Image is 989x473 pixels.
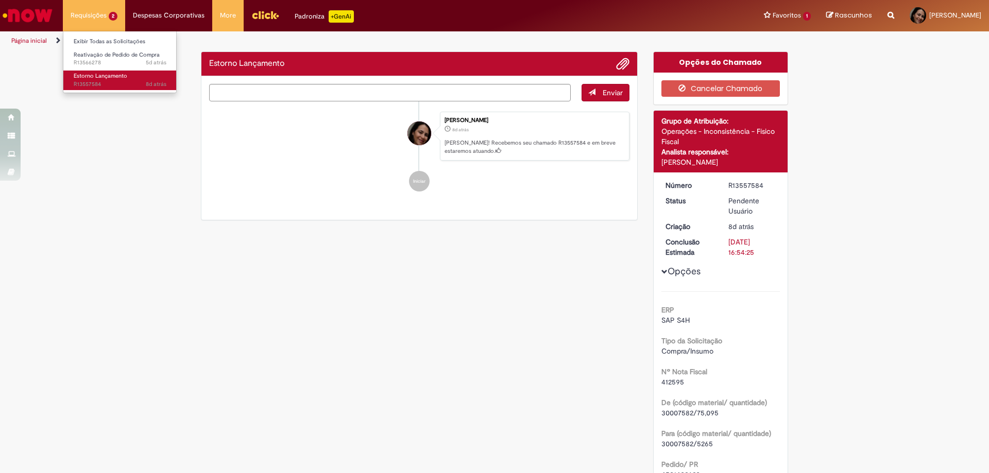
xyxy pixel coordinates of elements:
[146,59,166,66] span: 5d atrás
[74,72,127,80] span: Estorno Lançamento
[1,5,54,26] img: ServiceNow
[661,367,707,376] b: Nº Nota Fiscal
[658,237,721,257] dt: Conclusão Estimada
[74,51,160,59] span: Reativação de Pedido de Compra
[445,117,624,124] div: [PERSON_NAME]
[661,439,713,448] span: 30007582/5265
[146,80,166,88] time: 23/09/2025 09:05:30
[63,49,177,68] a: Aberto R13566278 : Reativação de Pedido de Compra
[661,336,722,345] b: Tipo da Solicitação
[658,196,721,206] dt: Status
[452,127,469,133] time: 23/09/2025 09:05:29
[661,429,771,438] b: Para (código material/ quantidade)
[728,222,754,231] time: 23/09/2025 09:05:29
[661,116,780,126] div: Grupo de Atribuição:
[661,157,780,167] div: [PERSON_NAME]
[329,10,354,23] p: +GenAi
[109,12,117,21] span: 2
[661,147,780,157] div: Analista responsável:
[71,10,107,21] span: Requisições
[146,59,166,66] time: 25/09/2025 11:53:35
[803,12,811,21] span: 1
[728,222,754,231] span: 8d atrás
[209,112,629,161] li: Ana Paula Brito Rodrigues
[661,126,780,147] div: Operações - Inconsistência - Físico Fiscal
[835,10,872,20] span: Rascunhos
[11,37,47,45] a: Página inicial
[133,10,204,21] span: Despesas Corporativas
[661,80,780,97] button: Cancelar Chamado
[63,36,177,47] a: Exibir Todas as Solicitações
[452,127,469,133] span: 8d atrás
[63,71,177,90] a: Aberto R13557584 : Estorno Lançamento
[658,180,721,190] dt: Número
[661,316,690,325] span: SAP S4H
[146,80,166,88] span: 8d atrás
[407,121,431,145] div: Ana Paula Brito Rodrigues
[728,221,776,232] div: 23/09/2025 09:05:29
[661,377,684,387] span: 412595
[773,10,801,21] span: Favoritos
[661,460,698,469] b: Pedido/ PR
[826,11,872,21] a: Rascunhos
[74,59,166,67] span: R13566278
[74,80,166,89] span: R13557584
[728,237,776,257] div: [DATE] 16:54:25
[661,398,767,407] b: De (código material/ quantidade)
[8,31,652,50] ul: Trilhas de página
[63,31,177,93] ul: Requisições
[929,11,981,20] span: [PERSON_NAME]
[209,59,284,68] h2: Estorno Lançamento Histórico de tíquete
[661,305,674,314] b: ERP
[728,180,776,190] div: R13557584
[603,88,623,97] span: Enviar
[728,196,776,216] div: Pendente Usuário
[209,101,629,202] ul: Histórico de tíquete
[661,346,713,356] span: Compra/Insumo
[220,10,236,21] span: More
[582,84,629,101] button: Enviar
[251,7,279,23] img: click_logo_yellow_360x200.png
[616,57,629,71] button: Adicionar anexos
[445,139,624,155] p: [PERSON_NAME]! Recebemos seu chamado R13557584 e em breve estaremos atuando.
[654,52,788,73] div: Opções do Chamado
[661,408,719,417] span: 30007582/75,095
[658,221,721,232] dt: Criação
[295,10,354,23] div: Padroniza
